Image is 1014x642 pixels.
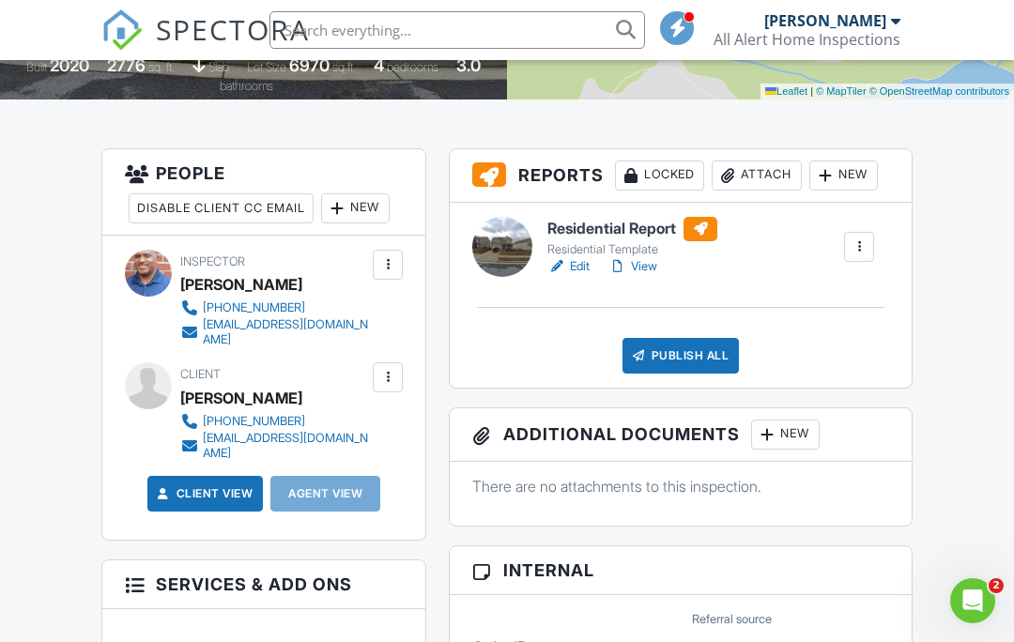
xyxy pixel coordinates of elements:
a: [EMAIL_ADDRESS][DOMAIN_NAME] [180,431,368,461]
h3: Internal [450,546,912,595]
div: 4 [374,55,384,75]
a: [EMAIL_ADDRESS][DOMAIN_NAME] [180,317,368,347]
a: © MapTiler [816,85,867,97]
span: | [810,85,813,97]
span: Built [26,60,47,74]
div: 2776 [107,55,146,75]
div: [PERSON_NAME] [180,384,302,412]
span: Client [180,367,221,381]
a: SPECTORA [101,25,310,65]
span: 2 [989,578,1004,593]
div: New [751,420,820,450]
div: All Alert Home Inspections [714,30,900,49]
div: Publish All [622,338,740,374]
span: Inspector [180,254,245,268]
h3: Reports [450,149,912,203]
img: The Best Home Inspection Software - Spectora [101,9,143,51]
iframe: Intercom live chat [950,578,995,623]
h3: Services & Add ons [102,560,425,609]
span: bedrooms [387,60,438,74]
div: [PHONE_NUMBER] [203,300,305,315]
span: bathrooms [220,79,273,93]
a: View [608,257,657,276]
div: Attach [712,160,802,191]
h3: People [102,149,425,236]
div: [PHONE_NUMBER] [203,414,305,429]
a: © OpenStreetMap contributors [869,85,1009,97]
span: sq. ft. [148,60,175,74]
span: SPECTORA [156,9,310,49]
div: 6970 [289,55,330,75]
h6: Residential Report [547,217,717,241]
div: [EMAIL_ADDRESS][DOMAIN_NAME] [203,431,368,461]
div: New [321,193,390,223]
div: Residential Template [547,242,717,257]
div: Disable Client CC Email [129,193,314,223]
span: sq.ft. [332,60,356,74]
div: New [809,160,878,191]
a: [PHONE_NUMBER] [180,298,368,317]
a: Client View [154,484,253,503]
a: Edit [547,257,590,276]
p: There are no attachments to this inspection. [472,476,889,497]
span: Lot Size [247,60,286,74]
div: [PERSON_NAME] [180,270,302,298]
div: 2020 [50,55,89,75]
a: Residential Report Residential Template [547,217,717,258]
div: Locked [615,160,704,191]
div: 3.0 [456,55,481,75]
label: Referral source [692,611,772,628]
span: slab [208,60,229,74]
div: [PERSON_NAME] [764,11,886,30]
div: [EMAIL_ADDRESS][DOMAIN_NAME] [203,317,368,347]
a: [PHONE_NUMBER] [180,412,368,431]
input: Search everything... [269,11,645,49]
a: Leaflet [765,85,807,97]
h3: Additional Documents [450,408,912,462]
